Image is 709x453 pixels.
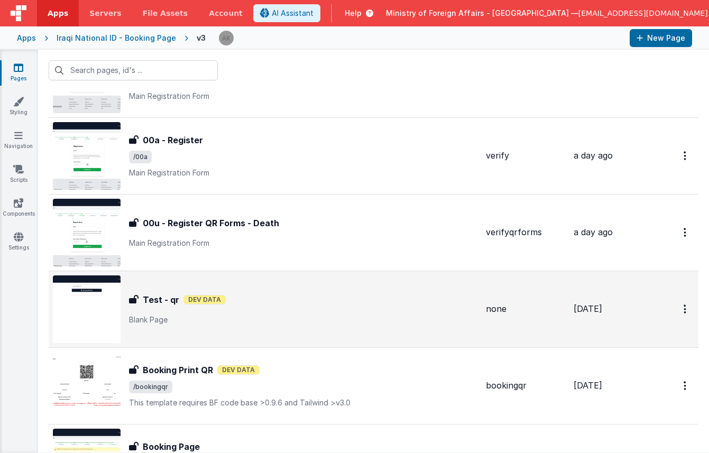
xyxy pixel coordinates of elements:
span: AI Assistant [272,8,314,19]
div: none [486,303,565,315]
div: Iraqi National ID - Booking Page [57,33,176,43]
button: Options [677,221,694,243]
p: This template requires BF code base >0.9.6 and Tailwind >v3.0 [129,397,477,408]
h3: Test - qr [143,293,179,306]
span: Ministry of Foreign Affairs - [GEOGRAPHIC_DATA] — [386,8,578,19]
button: Options [677,375,694,396]
div: verify [486,150,565,162]
input: Search pages, id's ... [49,60,218,80]
img: 1f6063d0be199a6b217d3045d703aa70 [219,31,234,45]
div: v3 [197,33,210,43]
button: Options [677,298,694,320]
span: Apps [48,8,68,19]
span: [DATE] [574,380,602,391]
h3: 00a - Register [143,134,203,146]
p: Main Registration Form [129,238,477,248]
div: bookingqr [486,380,565,392]
span: a day ago [574,150,613,161]
span: [EMAIL_ADDRESS][DOMAIN_NAME] [578,8,708,19]
button: New Page [630,29,692,47]
span: /bookingqr [129,381,172,393]
div: verifyqrforms [486,226,565,238]
h3: Booking Print QR [143,364,213,376]
button: AI Assistant [253,4,320,22]
span: Servers [89,8,121,19]
h3: 00u - Register QR Forms - Death [143,217,279,229]
button: Options [677,145,694,167]
p: Main Registration Form [129,91,477,101]
span: Dev Data [217,365,260,375]
span: [DATE] [574,303,602,314]
span: a day ago [574,227,613,237]
span: /00a [129,151,152,163]
span: File Assets [143,8,188,19]
span: Help [345,8,362,19]
span: Dev Data [183,295,226,304]
h3: Booking Page [143,440,200,453]
div: Apps [17,33,36,43]
p: Blank Page [129,315,477,325]
p: Main Registration Form [129,168,477,178]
